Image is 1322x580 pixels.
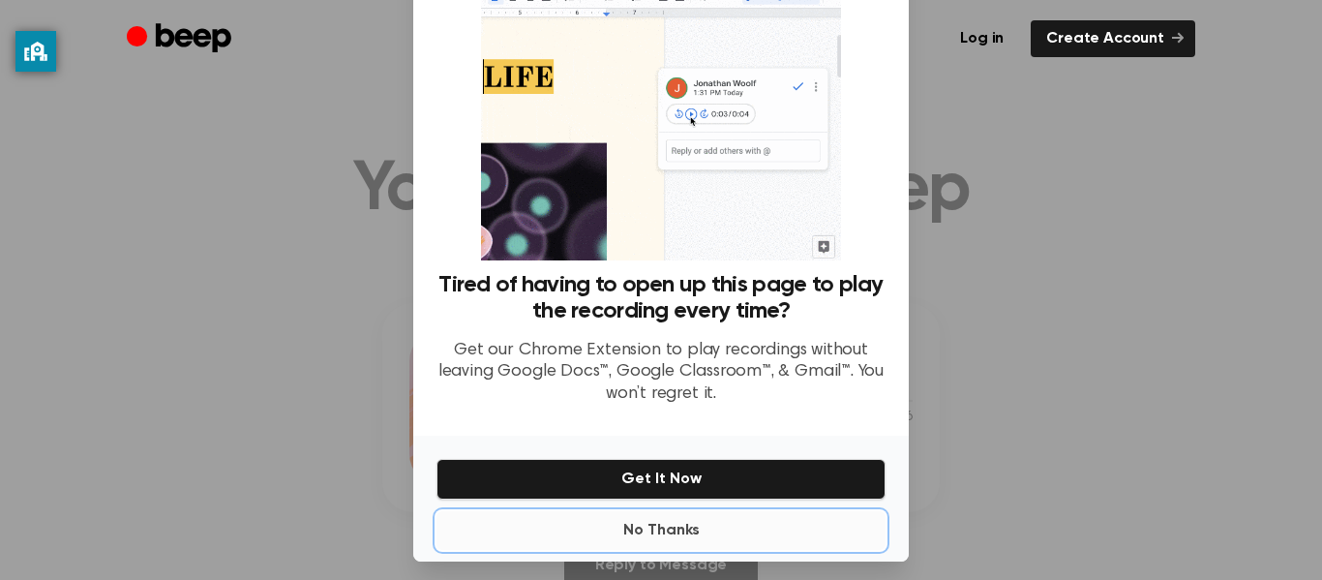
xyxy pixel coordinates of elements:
[1031,20,1195,57] a: Create Account
[436,272,886,324] h3: Tired of having to open up this page to play the recording every time?
[127,20,236,58] a: Beep
[436,340,886,406] p: Get our Chrome Extension to play recordings without leaving Google Docs™, Google Classroom™, & Gm...
[436,511,886,550] button: No Thanks
[436,459,886,500] button: Get It Now
[15,31,56,72] button: privacy banner
[945,20,1019,57] a: Log in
